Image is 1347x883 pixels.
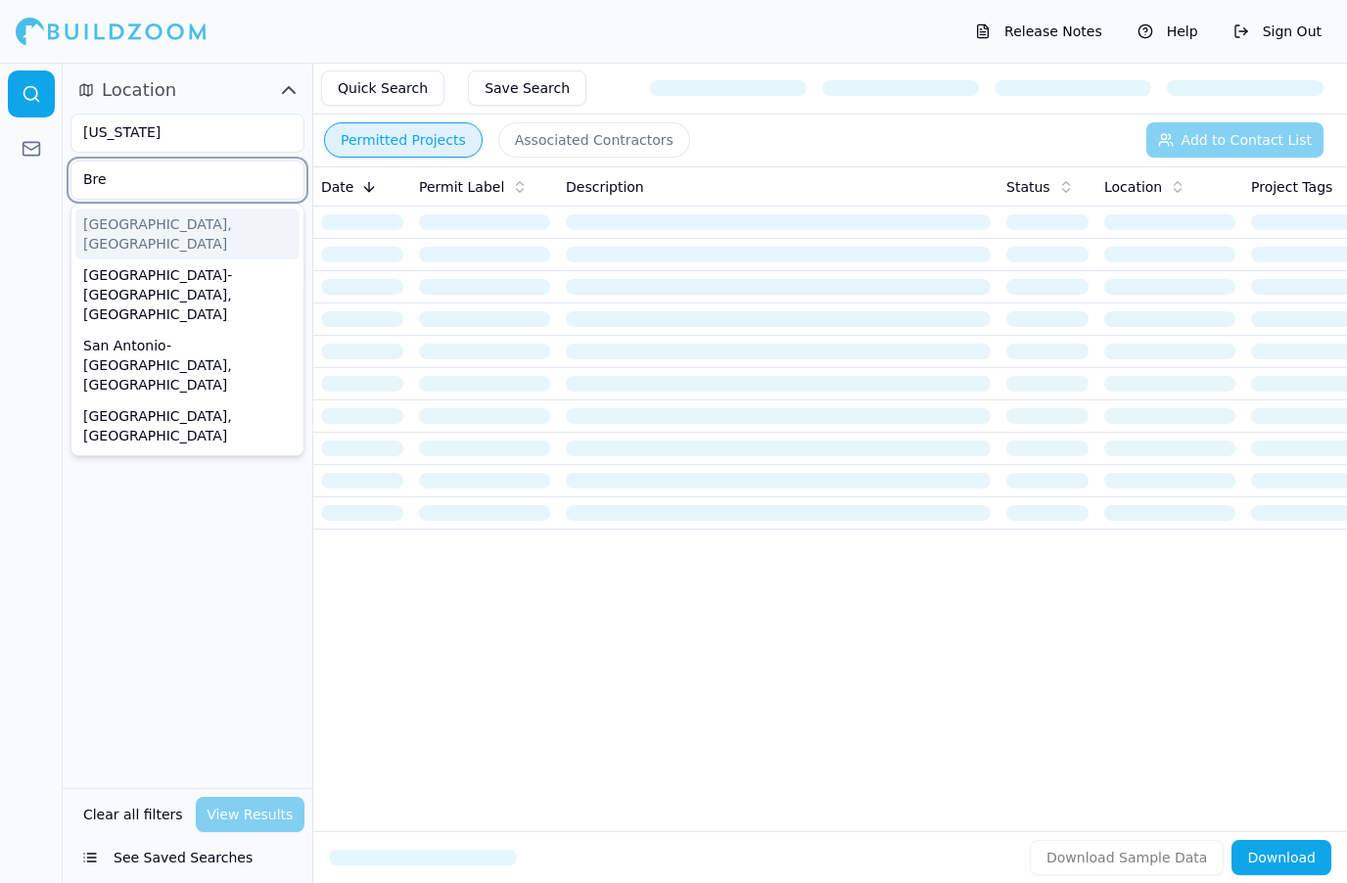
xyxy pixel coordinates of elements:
input: Select markets [71,162,279,197]
span: Status [1006,177,1050,197]
button: Release Notes [965,16,1112,47]
div: [GEOGRAPHIC_DATA], [GEOGRAPHIC_DATA] [75,400,300,451]
span: Date [321,177,353,197]
button: Permitted Projects [324,122,483,158]
button: Associated Contractors [498,122,690,158]
button: Help [1128,16,1208,47]
span: Description [566,177,644,197]
button: Clear all filters [78,797,188,832]
button: Quick Search [321,70,444,106]
button: Location [70,74,304,106]
span: Permit Label [419,177,504,197]
div: Suggestions [70,204,304,456]
button: Save Search [468,70,586,106]
button: Sign Out [1224,16,1331,47]
div: San Antonio-[GEOGRAPHIC_DATA], [GEOGRAPHIC_DATA] [75,330,300,400]
div: [GEOGRAPHIC_DATA], [GEOGRAPHIC_DATA] [75,209,300,259]
span: Project Tags [1251,177,1332,197]
span: Location [1104,177,1162,197]
span: Location [102,76,176,104]
button: Download [1231,840,1331,875]
input: Select states [71,115,279,150]
button: See Saved Searches [70,840,304,875]
div: [GEOGRAPHIC_DATA]-[GEOGRAPHIC_DATA], [GEOGRAPHIC_DATA] [75,259,300,330]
